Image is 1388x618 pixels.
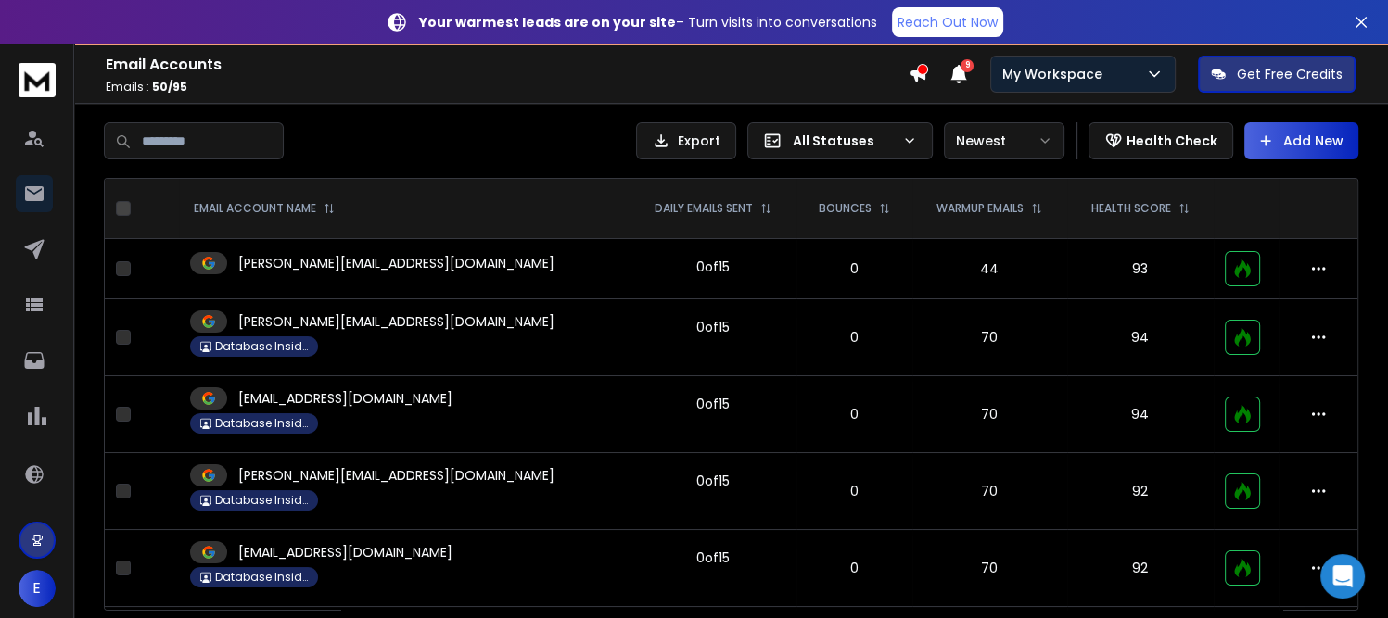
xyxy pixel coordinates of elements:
a: Reach Out Now [892,7,1003,37]
p: BOUNCES [819,201,872,216]
p: WARMUP EMAILS [936,201,1024,216]
td: 70 [912,376,1067,453]
p: [PERSON_NAME][EMAIL_ADDRESS][DOMAIN_NAME] [238,466,554,485]
p: Emails : [106,80,909,95]
span: 9 [961,59,974,72]
td: 93 [1067,239,1214,299]
td: 92 [1067,530,1214,607]
td: 94 [1067,299,1214,376]
div: Open Intercom Messenger [1320,554,1365,599]
p: DAILY EMAILS SENT [655,201,753,216]
p: Reach Out Now [898,13,998,32]
p: [EMAIL_ADDRESS][DOMAIN_NAME] [238,389,452,408]
td: 94 [1067,376,1214,453]
div: EMAIL ACCOUNT NAME [194,201,335,216]
p: Database Insider [215,339,308,354]
p: Database Insider [215,493,308,508]
button: Get Free Credits [1198,56,1356,93]
div: 0 of 15 [696,395,730,413]
div: 0 of 15 [696,318,730,336]
p: 0 [808,405,901,423]
p: Database Insider [215,570,308,585]
p: Get Free Credits [1237,65,1343,83]
p: My Workspace [1002,65,1110,83]
div: 0 of 15 [696,472,730,490]
p: [EMAIL_ADDRESS][DOMAIN_NAME] [238,543,452,561]
td: 70 [912,299,1067,376]
p: – Turn visits into conversations [419,13,877,32]
p: [PERSON_NAME][EMAIL_ADDRESS][DOMAIN_NAME] [238,312,554,331]
img: logo [19,63,56,97]
td: 44 [912,239,1067,299]
button: Export [636,122,736,159]
button: Health Check [1089,122,1233,159]
p: HEALTH SCORE [1091,201,1171,216]
button: Newest [944,122,1064,159]
div: 0 of 15 [696,258,730,276]
p: All Statuses [793,132,895,150]
div: 0 of 15 [696,549,730,567]
button: Add New [1244,122,1358,159]
td: 92 [1067,453,1214,530]
button: E [19,570,56,607]
p: Database Insider [215,416,308,431]
p: 0 [808,328,901,347]
td: 70 [912,453,1067,530]
span: 50 / 95 [152,79,187,95]
td: 70 [912,530,1067,607]
h1: Email Accounts [106,54,909,76]
p: 0 [808,259,901,278]
p: [PERSON_NAME][EMAIL_ADDRESS][DOMAIN_NAME] [238,254,554,272]
p: 0 [808,482,901,500]
p: 0 [808,559,901,577]
strong: Your warmest leads are on your site [419,13,676,32]
p: Health Check [1127,132,1217,150]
